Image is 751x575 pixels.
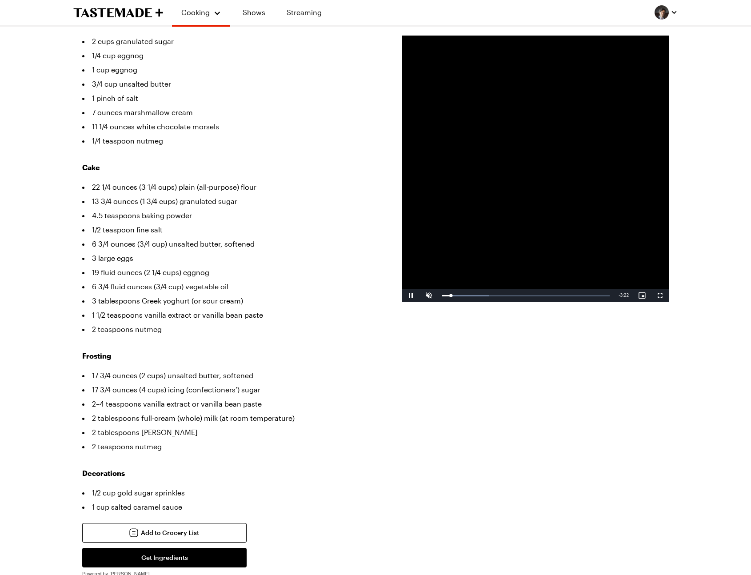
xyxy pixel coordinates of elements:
button: Profile picture [655,5,678,20]
a: To Tastemade Home Page [73,8,163,18]
span: Cooking [181,8,210,16]
li: 1 1/2 teaspoons vanilla extract or vanilla bean paste [82,308,375,322]
h3: Frosting [82,351,375,361]
li: 2 teaspoons nutmeg [82,322,375,336]
button: Unmute [420,289,438,302]
h3: Decorations [82,468,375,479]
li: 1 cup eggnog [82,63,375,77]
li: 2 cups granulated sugar [82,34,375,48]
div: Progress Bar [442,295,610,296]
button: Get Ingredients [82,548,247,567]
button: Fullscreen [651,289,669,302]
li: 13 3/4 ounces (1 3/4 cups) granulated sugar [82,194,375,208]
li: 3/4 cup unsalted butter [82,77,375,91]
li: 1 cup salted caramel sauce [82,500,375,514]
span: 3:22 [620,293,629,298]
li: 2 teaspoons nutmeg [82,439,375,454]
li: 1/4 cup eggnog [82,48,375,63]
li: 17 3/4 ounces (2 cups) unsalted butter, softened [82,368,375,383]
span: - [619,293,620,298]
button: Add to Grocery List [82,523,247,543]
li: 2–4 teaspoons vanilla extract or vanilla bean paste [82,397,375,411]
video-js: Video Player [402,36,669,302]
li: 11 1/4 ounces white chocolate morsels [82,120,375,134]
li: 2 tablespoons [PERSON_NAME] [82,425,375,439]
span: Add to Grocery List [141,528,199,537]
li: 22 1/4 ounces (3 1/4 cups) plain (all-purpose) flour [82,180,375,194]
li: 1/4 teaspoon nutmeg [82,134,375,148]
li: 17 3/4 ounces (4 cups) icing (confectioners’) sugar [82,383,375,397]
li: 1/2 teaspoon fine salt [82,223,375,237]
li: 1/2 cup gold sugar sprinkles [82,486,375,500]
img: Profile picture [655,5,669,20]
button: Cooking [181,4,221,21]
li: 4.5 teaspoons baking powder [82,208,375,223]
button: Pause [402,289,420,302]
li: 6 3/4 ounces (3/4 cup) unsalted butter, softened [82,237,375,251]
li: 7 ounces marshmallow cream [82,105,375,120]
li: 19 fluid ounces (2 1/4 cups) eggnog [82,265,375,280]
button: Picture-in-Picture [633,289,651,302]
li: 3 large eggs [82,251,375,265]
h3: Cake [82,162,375,173]
li: 1 pinch of salt [82,91,375,105]
li: 6 3/4 fluid ounces (3/4 cup) vegetable oil [82,280,375,294]
li: 3 tablespoons Greek yoghurt (or sour cream) [82,294,375,308]
li: 2 tablespoons full-cream (whole) milk (at room temperature) [82,411,375,425]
